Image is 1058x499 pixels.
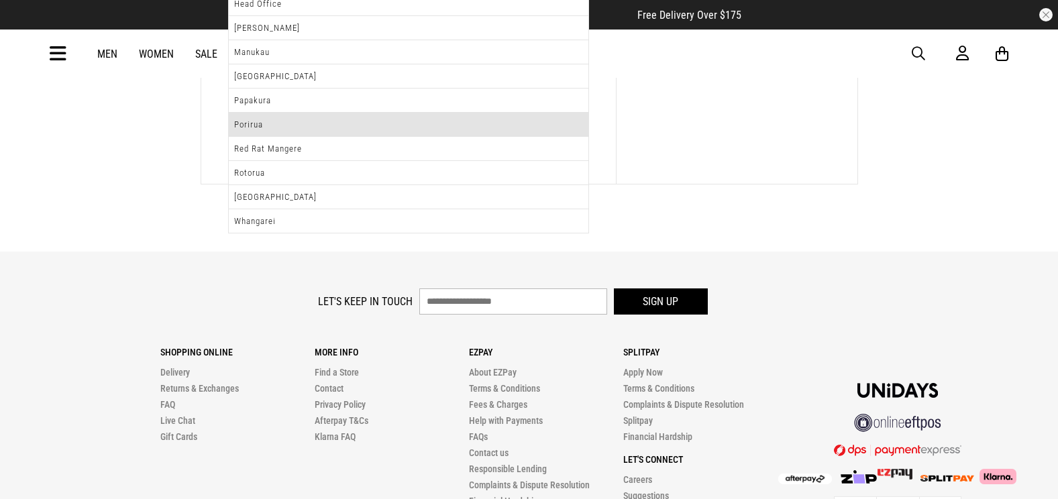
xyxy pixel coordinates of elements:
img: Afterpay [778,474,832,484]
a: Fees & Charges [469,399,527,410]
img: Splitpay [920,475,974,482]
li: [GEOGRAPHIC_DATA] [229,185,588,209]
a: Responsible Lending [469,463,547,474]
a: Financial Hardship [623,431,692,442]
img: Klarna [974,469,1016,484]
a: Contact [315,383,343,394]
a: Sale [195,48,217,60]
a: Afterpay T&Cs [315,415,368,426]
a: Terms & Conditions [623,383,694,394]
a: Complaints & Dispute Resolution [623,399,744,410]
span: Free Delivery Over $175 [637,9,741,21]
li: Manukau [229,40,588,64]
a: Contact us [469,447,509,458]
button: Open LiveChat chat widget [11,5,51,46]
a: Privacy Policy [315,399,366,410]
a: FAQ [160,399,175,410]
p: More Info [315,347,469,357]
a: Men [97,48,117,60]
label: Let's keep in touch [318,295,413,308]
a: Gift Cards [160,431,197,442]
p: Splitpay [623,347,778,357]
p: Shopping Online [160,347,315,357]
li: [PERSON_NAME] [229,16,588,40]
a: Klarna FAQ [315,431,356,442]
a: Live Chat [160,415,195,426]
a: Terms & Conditions [469,383,540,394]
img: online eftpos [854,414,941,432]
a: Complaints & Dispute Resolution [469,480,590,490]
li: Rotorua [229,161,588,185]
img: Unidays [857,383,938,398]
a: Help with Payments [469,415,543,426]
a: Find a Store [315,367,359,378]
img: DPS [834,444,961,456]
a: Apply Now [623,367,663,378]
li: Red Rat Mangere [229,137,588,161]
li: [GEOGRAPHIC_DATA] [229,64,588,89]
a: Splitpay [623,415,653,426]
a: Delivery [160,367,190,378]
a: FAQs [469,431,488,442]
li: Whangarei [229,209,588,233]
img: Zip [840,470,878,484]
img: Splitpay [878,469,912,480]
p: Ezpay [469,347,623,357]
p: Let's Connect [623,454,778,465]
a: About EZPay [469,367,517,378]
a: Women [139,48,174,60]
li: Papakura [229,89,588,113]
li: Porirua [229,113,588,137]
a: Careers [623,474,652,485]
a: Returns & Exchanges [160,383,239,394]
button: Sign up [614,288,708,315]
